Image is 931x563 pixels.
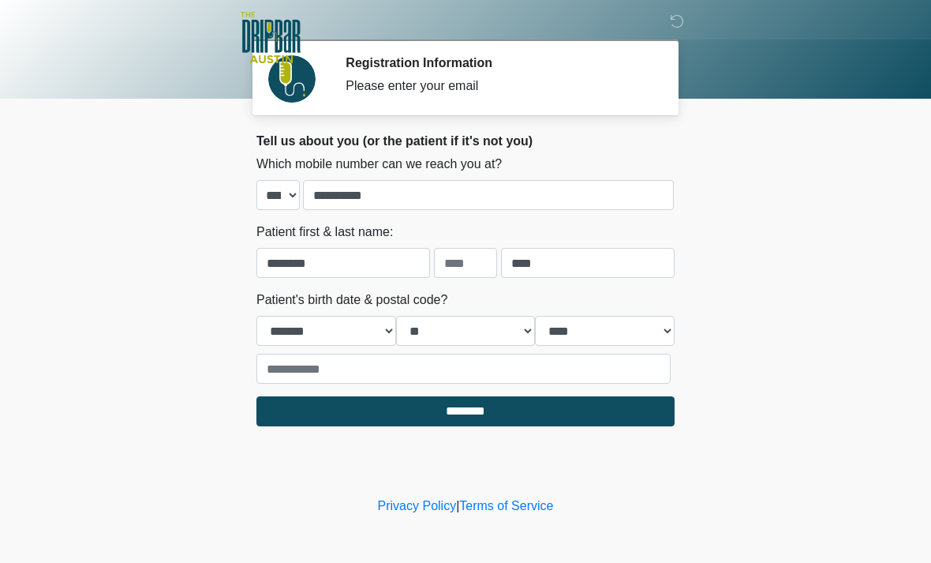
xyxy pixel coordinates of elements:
[456,499,459,512] a: |
[346,77,651,96] div: Please enter your email
[378,499,457,512] a: Privacy Policy
[256,133,675,148] h2: Tell us about you (or the patient if it's not you)
[256,291,447,310] label: Patient's birth date & postal code?
[268,55,316,103] img: Agent Avatar
[459,499,553,512] a: Terms of Service
[256,155,502,174] label: Which mobile number can we reach you at?
[241,12,301,63] img: The DRIPBaR - Austin The Domain Logo
[256,223,393,242] label: Patient first & last name:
